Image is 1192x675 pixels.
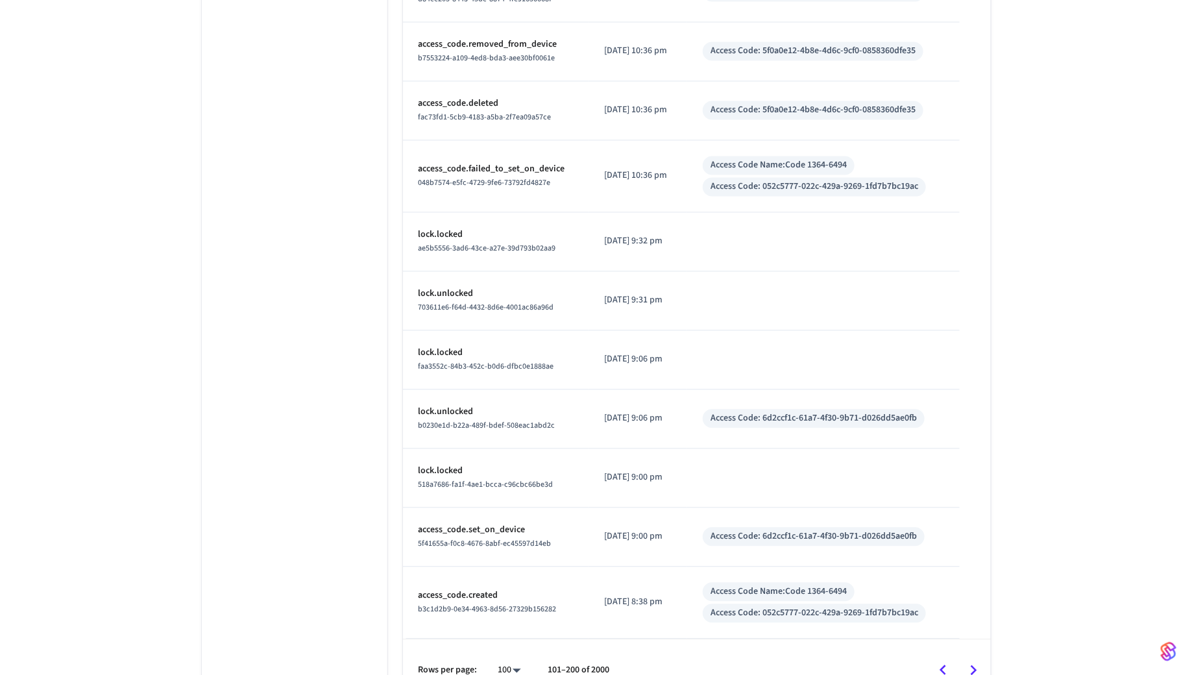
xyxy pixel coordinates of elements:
[419,523,574,537] p: access_code.set_on_device
[419,302,554,313] span: 703611e6-f64d-4432-8d6e-4001ac86a96d
[711,44,916,58] div: Access Code: 5f0a0e12-4b8e-4d6c-9cf0-0858360dfe35
[604,169,672,182] p: [DATE] 10:36 pm
[419,589,574,602] p: access_code.created
[419,162,574,176] p: access_code.failed_to_set_on_device
[419,479,553,490] span: 518a7686-fa1f-4ae1-bcca-c96cbc66be3d
[711,585,847,598] div: Access Code Name: Code 1364-6494
[604,530,672,543] p: [DATE] 9:00 pm
[419,420,555,431] span: b0230e1d-b22a-489f-bdef-508eac1abd2c
[419,112,552,123] span: fac73fd1-5cb9-4183-a5ba-2f7ea09a57ce
[604,44,672,58] p: [DATE] 10:36 pm
[419,38,574,51] p: access_code.removed_from_device
[604,352,672,366] p: [DATE] 9:06 pm
[711,530,917,543] div: Access Code: 6d2ccf1c-61a7-4f30-9b71-d026dd5ae0fb
[711,103,916,117] div: Access Code: 5f0a0e12-4b8e-4d6c-9cf0-0858360dfe35
[711,411,917,425] div: Access Code: 6d2ccf1c-61a7-4f30-9b71-d026dd5ae0fb
[419,346,574,360] p: lock.locked
[419,177,551,188] span: 048b7574-e5fc-4729-9fe6-73792fd4827e
[419,228,574,241] p: lock.locked
[604,293,672,307] p: [DATE] 9:31 pm
[711,606,918,620] div: Access Code: 052c5777-022c-429a-9269-1fd7b7bc19ac
[604,595,672,609] p: [DATE] 8:38 pm
[419,287,574,301] p: lock.unlocked
[604,234,672,248] p: [DATE] 9:32 pm
[419,361,554,372] span: faa3552c-84b3-452c-b0d6-dfbc0e1888ae
[419,97,574,110] p: access_code.deleted
[711,158,847,172] div: Access Code Name: Code 1364-6494
[419,405,574,419] p: lock.unlocked
[1161,641,1176,662] img: SeamLogoGradient.69752ec5.svg
[419,53,555,64] span: b7553224-a109-4ed8-bda3-aee30bf0061e
[711,180,918,193] div: Access Code: 052c5777-022c-429a-9269-1fd7b7bc19ac
[419,604,557,615] span: b3c1d2b9-0e34-4963-8d56-27329b156282
[419,243,556,254] span: ae5b5556-3ad6-43ce-a27e-39d793b02aa9
[604,411,672,425] p: [DATE] 9:06 pm
[419,538,552,549] span: 5f41655a-f0c8-4676-8abf-ec45597d14eb
[419,464,574,478] p: lock.locked
[604,103,672,117] p: [DATE] 10:36 pm
[604,471,672,484] p: [DATE] 9:00 pm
